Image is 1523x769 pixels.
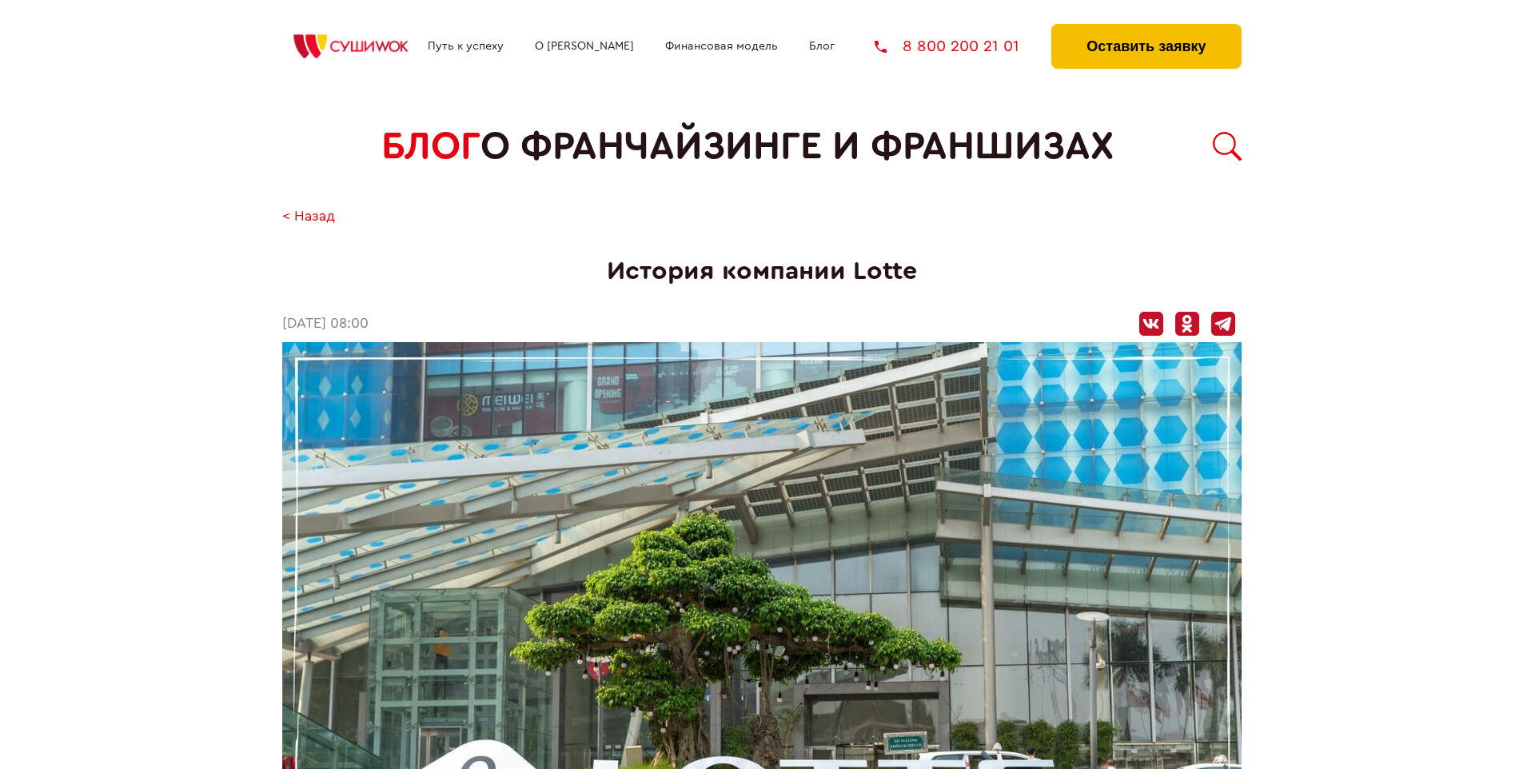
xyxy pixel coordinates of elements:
[665,40,778,53] a: Финансовая модель
[282,209,335,225] a: < Назад
[381,125,480,169] span: БЛОГ
[282,257,1242,286] h1: История компании Lotte
[480,125,1114,169] span: о франчайзинге и франшизах
[428,40,504,53] a: Путь к успеху
[1051,24,1241,69] button: Оставить заявку
[875,38,1019,54] a: 8 800 200 21 01
[282,316,369,333] time: [DATE] 08:00
[535,40,634,53] a: О [PERSON_NAME]
[809,40,835,53] a: Блог
[903,38,1019,54] span: 8 800 200 21 01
